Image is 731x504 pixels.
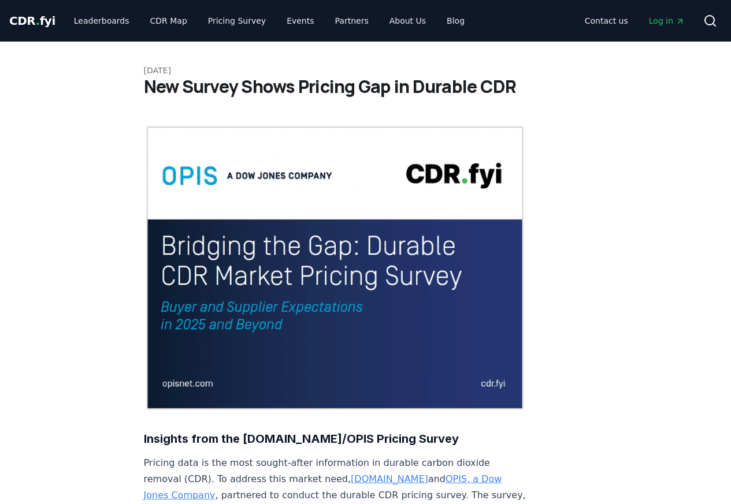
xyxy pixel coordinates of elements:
a: [DOMAIN_NAME] [351,473,428,484]
a: Blog [437,10,474,31]
img: blog post image [144,125,526,411]
h1: New Survey Shows Pricing Gap in Durable CDR [144,76,588,97]
p: [DATE] [144,65,588,76]
a: Events [277,10,323,31]
span: CDR fyi [9,14,55,28]
a: Pricing Survey [199,10,275,31]
span: Log in [649,15,685,27]
span: . [36,14,40,28]
a: Log in [640,10,694,31]
a: CDR.fyi [9,13,55,29]
a: Contact us [576,10,637,31]
a: About Us [380,10,435,31]
nav: Main [65,10,474,31]
strong: Insights from the [DOMAIN_NAME]/OPIS Pricing Survey [144,432,459,446]
nav: Main [576,10,694,31]
a: Partners [326,10,378,31]
a: CDR Map [141,10,196,31]
a: Leaderboards [65,10,139,31]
